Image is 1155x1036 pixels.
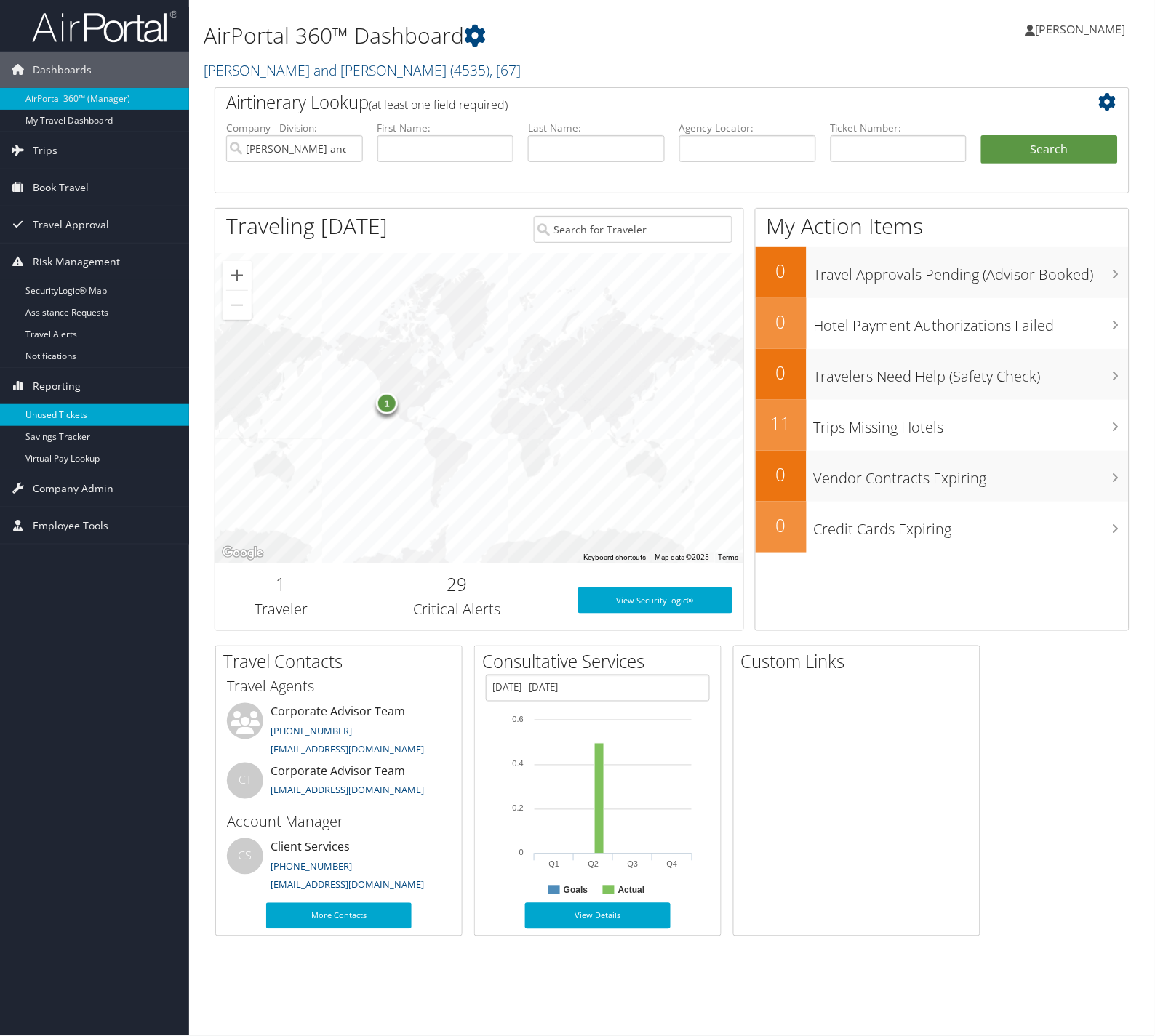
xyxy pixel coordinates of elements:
[489,60,521,80] span: , [ 67 ]
[831,121,967,135] label: Ticket Number:
[226,599,336,619] h3: Traveler
[33,368,81,404] span: Reporting
[204,60,521,80] a: [PERSON_NAME] and [PERSON_NAME]
[358,599,556,619] h3: Critical Alerts
[513,804,524,813] tspan: 0.2
[33,206,109,243] span: Travel Approval
[741,650,980,675] h2: Custom Links
[756,211,1129,241] h1: My Action Items
[223,291,252,320] button: Zoom out
[528,121,665,135] label: Last Name:
[756,298,1129,349] a: 0Hotel Payment Authorizations Failed
[271,725,352,738] a: [PHONE_NUMBER]
[655,553,710,561] span: Map data ©2025
[266,903,412,929] a: More Contacts
[756,451,1129,502] a: 0Vendor Contracts Expiring
[618,886,645,896] text: Actual
[33,507,108,544] span: Employee Tools
[271,784,424,797] a: [EMAIL_ADDRESS][DOMAIN_NAME]
[377,121,514,135] label: First Name:
[369,97,508,113] span: (at least one field required)
[513,760,524,768] tspan: 0.4
[482,650,721,675] h2: Consultative Services
[578,587,732,614] a: View SecurityLogic®
[223,650,462,675] h2: Travel Contacts
[1026,7,1140,51] a: [PERSON_NAME]
[33,169,89,206] span: Book Travel
[814,359,1129,387] h3: Travelers Need Help (Safety Check)
[33,244,120,280] span: Risk Management
[271,743,424,756] a: [EMAIL_ADDRESS][DOMAIN_NAME]
[227,812,451,832] h3: Account Manager
[219,544,267,563] a: Open this area in Google Maps (opens a new window)
[628,860,639,869] text: Q3
[358,572,556,597] h2: 29
[226,572,336,597] h2: 1
[32,9,177,44] img: airportal-logo.png
[33,470,113,507] span: Company Admin
[534,216,732,243] input: Search for Traveler
[756,361,807,385] h2: 0
[756,513,807,538] h2: 0
[756,411,807,436] h2: 11
[219,544,267,563] img: Google
[756,400,1129,451] a: 11Trips Missing Hotels
[814,308,1129,336] h3: Hotel Payment Authorizations Failed
[220,838,458,898] li: Client Services
[584,553,647,563] button: Keyboard shortcuts
[271,878,424,891] a: [EMAIL_ADDRESS][DOMAIN_NAME]
[814,461,1129,489] h3: Vendor Contracts Expiring
[223,261,252,290] button: Zoom in
[679,121,816,135] label: Agency Locator:
[33,52,92,88] span: Dashboards
[220,703,458,763] li: Corporate Advisor Team
[226,121,363,135] label: Company - Division:
[220,763,458,810] li: Corporate Advisor Team
[549,860,560,869] text: Q1
[450,60,489,80] span: ( 4535 )
[204,20,828,51] h1: AirPortal 360™ Dashboard
[271,860,352,873] a: [PHONE_NUMBER]
[227,677,451,697] h3: Travel Agents
[814,512,1129,539] h3: Credit Cards Expiring
[719,553,739,561] a: Terms (opens in new tab)
[525,903,671,929] a: View Details
[1036,21,1126,37] span: [PERSON_NAME]
[756,247,1129,298] a: 0Travel Approvals Pending (Advisor Booked)
[226,211,388,241] h1: Traveling [DATE]
[564,886,588,896] text: Goals
[756,259,807,284] h2: 0
[33,132,57,169] span: Trips
[227,838,263,875] div: CS
[588,860,599,869] text: Q2
[756,349,1129,400] a: 0Travelers Need Help (Safety Check)
[756,310,807,334] h2: 0
[756,462,807,487] h2: 0
[981,135,1118,164] button: Search
[513,715,524,724] tspan: 0.6
[814,410,1129,438] h3: Trips Missing Hotels
[519,848,524,857] tspan: 0
[226,90,1042,115] h2: Airtinerary Lookup
[227,763,263,799] div: CT
[814,257,1129,285] h3: Travel Approvals Pending (Advisor Booked)
[376,392,398,414] div: 1
[756,502,1129,553] a: 0Credit Cards Expiring
[667,860,678,869] text: Q4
